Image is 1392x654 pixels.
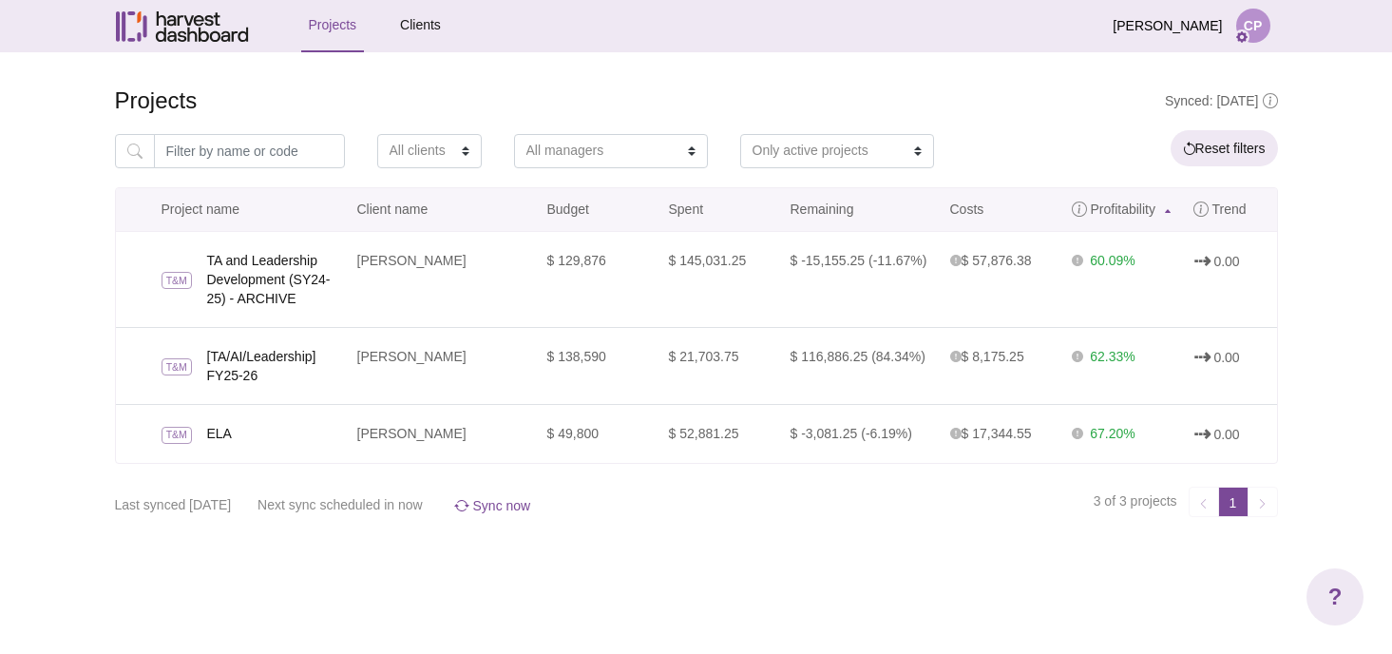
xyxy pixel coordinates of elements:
[115,87,1278,115] h4: Projects
[658,232,779,327] td: $ 145,031.25
[1183,142,1195,155] img: reset-bc4064c213aae549e03720cbf3fb1d619a9d78388896aee0bf01f396d2264aee.svg
[454,498,469,513] img: sync_now-9c84e01d8e912370ba7b9fb2087a1ae7f330ac19c7649f77bb8f951fbc3f49ac.svg
[536,188,658,231] a: Budget
[1182,188,1277,231] a: Trend
[1218,487,1249,517] span: 1
[346,188,536,231] a: Client name
[162,427,193,444] span: T&M
[1193,348,1211,367] span: ⇢
[1113,9,1222,44] span: [PERSON_NAME]
[1090,349,1135,364] span: 62.33%
[536,232,658,327] td: $ 129,876
[658,188,779,231] a: Spent
[116,188,346,231] a: Project name
[1328,580,1343,614] span: ?
[162,358,193,375] span: T&M
[1234,29,1249,45] img: cog-e4e9bd55705c3e84b875c42d266d06cbe174c2c802f3baa39dd1ae1459a526d9.svg
[950,349,1024,364] span: $ 8,175.25
[658,327,779,404] td: $ 21,703.75
[1060,188,1182,231] a: Profitability
[1165,93,1278,108] span: Synced: [DATE]
[207,251,346,308] a: TA and Leadership Development (SY24-25) - ARCHIVE
[1086,479,1278,525] div: pager
[357,253,467,268] a: [PERSON_NAME]
[1171,130,1278,166] button: Reset filters
[115,497,232,512] span: Last synced [DATE]
[779,188,939,231] a: Remaining
[207,347,346,385] a: [TA/AI/Leadership] FY25-26
[779,232,939,327] td: $ -15,155.25 (-11.67%)
[1094,493,1177,509] span: 3 of 3 projects
[257,497,423,512] span: Next sync scheduled in now
[1197,498,1210,510] img: prev_page-6ab07efff2b4ea05bd4ed976ef00b4073bfe12368ffe2e5f36c3acf287bddd1c.svg
[154,134,345,168] input: Filter by name or code
[1213,350,1239,365] span: 0.00
[449,493,540,518] button: Sync now
[357,426,467,441] a: [PERSON_NAME]
[162,272,193,289] span: T&M
[1213,254,1239,269] span: 0.00
[779,404,939,463] td: $ -3,081.25 (-6.19%)
[207,424,346,443] a: ELA
[950,426,1032,441] span: $ 17,344.55
[1165,209,1171,213] img: sort_asc-486e9ffe7a5d0b5d827ae023700817ec45ee8f01fe4fbbf760f7c6c7b9d19fda.svg
[1193,252,1211,271] span: ⇢
[658,404,779,463] td: $ 52,881.25
[939,188,1060,231] a: Costs
[536,404,658,463] td: $ 49,800
[536,327,658,404] td: $ 138,590
[950,253,1032,268] span: $ 57,876.38
[1256,498,1268,510] img: next_page-9ba6c31611d47eb0073bdffe2dc34f725c00f82d4607e028062685670506e766.svg
[1090,253,1135,268] span: 60.09%
[116,11,249,42] img: Harvest Dashboard
[1090,426,1135,441] span: 67.20%
[1193,425,1211,444] span: ⇢
[357,349,467,364] a: [PERSON_NAME]
[127,144,143,159] img: magnifying_glass-9633470533d9fd158e8a2866facaf6f50ffe4556dd3e3cea1e8f9016ea29b4ad.svg
[779,327,939,404] td: $ 116,886.25 (84.34%)
[1213,427,1239,442] span: 0.00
